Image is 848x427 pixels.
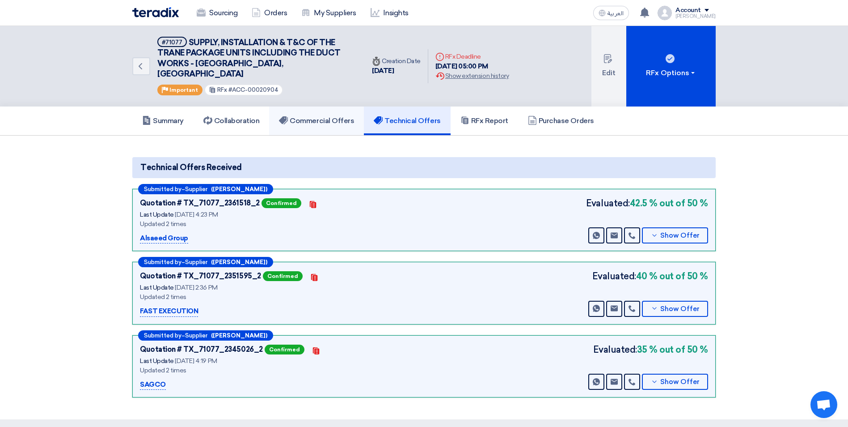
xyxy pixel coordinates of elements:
span: Technical Offers Received [140,162,242,174]
a: Technical Offers [364,107,450,135]
img: Teradix logo [132,7,179,17]
div: Updated 2 times [140,219,363,229]
a: RFx Report [451,107,518,135]
span: [DATE] 4:23 PM [175,211,218,218]
div: [DATE] 05:00 PM [435,61,509,72]
div: Updated 2 times [140,292,363,302]
div: RFx Deadline [435,52,509,61]
div: Show extension history [435,71,509,81]
span: RFx [217,86,227,93]
span: Last Update [140,357,174,365]
h5: Summary [142,116,184,125]
span: Supplier [185,186,207,192]
div: – [138,184,273,194]
span: Submitted by [144,259,181,265]
span: Submitted by [144,186,181,192]
a: Purchase Orders [518,107,604,135]
h5: RFx Report [460,116,508,125]
span: Last Update [140,284,174,291]
a: Summary [132,107,194,135]
div: Open chat [810,391,837,418]
a: My Suppliers [294,3,363,23]
button: Show Offer [642,227,708,243]
div: – [138,330,273,341]
div: Evaluated: [586,196,708,210]
div: Updated 2 times [140,366,363,375]
span: Confirmed [262,198,301,208]
p: FAST EXECUTION [140,306,198,317]
a: Commercial Offers [269,107,364,135]
button: Show Offer [642,374,708,390]
b: ([PERSON_NAME]) [211,186,267,192]
span: Submitted by [144,333,181,338]
span: Last Update [140,211,174,218]
div: RFx Options [646,68,696,78]
span: Confirmed [265,345,304,354]
span: [DATE] 2:36 PM [175,284,217,291]
img: profile_test.png [658,6,672,20]
button: Show Offer [642,301,708,317]
b: 40 % out of 50 % [636,269,708,283]
span: Important [169,87,198,93]
div: [DATE] [372,66,421,76]
b: ([PERSON_NAME]) [211,333,267,338]
span: Supplier [185,333,207,338]
h5: SUPPLY, INSTALLATION & T&C OF THE TRANE PACKAGE UNITS INCLUDING THE DUCT WORKS - HAIFA MALL, JEDDAH [157,37,354,80]
p: Alsaeed Group [140,233,188,244]
span: Supplier [185,259,207,265]
span: #ACC-00020904 [228,86,278,93]
a: Collaboration [194,107,270,135]
a: Sourcing [190,3,245,23]
b: 42.5 % out of 50 % [630,196,708,210]
div: Evaluated: [593,343,708,356]
span: SUPPLY, INSTALLATION & T&C OF THE TRANE PACKAGE UNITS INCLUDING THE DUCT WORKS - [GEOGRAPHIC_DATA... [157,38,341,79]
h5: Commercial Offers [279,116,354,125]
b: ([PERSON_NAME]) [211,259,267,265]
a: Orders [245,3,294,23]
button: Edit [591,26,626,107]
div: Quotation # TX_71077_2351595_2 [140,271,261,282]
button: RFx Options [626,26,716,107]
p: SAGCO [140,380,166,390]
div: Account [675,7,701,14]
h5: Purchase Orders [528,116,594,125]
div: Quotation # TX_71077_2361518_2 [140,198,260,209]
button: العربية [593,6,629,20]
div: – [138,257,273,267]
span: العربية [608,10,624,17]
h5: Collaboration [203,116,260,125]
h5: Technical Offers [374,116,440,125]
span: Confirmed [263,271,303,281]
b: 35 % out of 50 % [637,343,708,356]
a: Insights [363,3,416,23]
span: Show Offer [660,379,700,385]
div: Quotation # TX_71077_2345026_2 [140,344,263,355]
span: Show Offer [660,306,700,312]
div: #71077 [162,39,182,45]
span: Show Offer [660,232,700,239]
div: Creation Date [372,56,421,66]
div: [PERSON_NAME] [675,14,716,19]
div: Evaluated: [592,269,708,283]
span: [DATE] 4:19 PM [175,357,217,365]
